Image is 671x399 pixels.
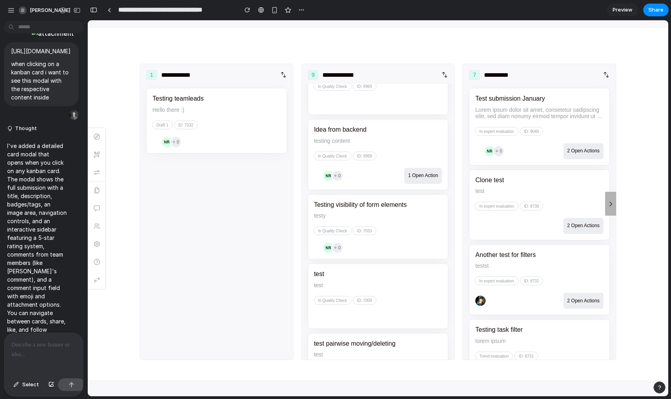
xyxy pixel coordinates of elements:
[15,4,83,17] button: [PERSON_NAME]
[11,47,71,55] p: [URL][DOMAIN_NAME]
[480,202,512,209] span: 2 Open Actions
[214,313,367,378] suggestion-card: test pairwise moving/deletingtestIn Quality CheckID: 7008+ 0
[224,51,227,58] span: 9
[607,4,638,16] a: Preview
[480,278,512,284] span: 2 Open Actions
[480,128,512,134] span: 2 Open Actions
[11,60,71,101] p: when clicking on a kanban card i want to see this modal with the respective content inside
[648,6,663,14] span: Share
[375,299,528,370] suggestion-card: Testing task filterlorem ipsumTrend evaluationID: 87311 Open Action
[52,68,205,133] suggestion-card: Testing teamleadsHello there :)Draft 1ID: 7032+ 0
[214,99,367,169] suggestion-card: Idea from backendtesting contentIn Quality CheckID: 9968+ 01 Open Action
[30,6,70,14] span: [PERSON_NAME]
[62,51,66,58] span: 1
[643,4,669,16] button: Share
[7,142,67,350] p: I've added a detailed card modal that opens when you click on any kanban card. The modal shows th...
[214,243,367,308] suggestion-card: testtestIn Quality CheckID: 7009
[385,51,388,58] span: 7
[375,149,528,220] suggestion-card: Clone testtestIn expert evaluationID: 87382 Open Actions
[613,6,632,14] span: Preview
[375,68,528,145] suggestion-card: Test submission JanuaryLorem ipsum dolor sit amet, consetetur sadipscing elitr, sed diam nonumy e...
[10,378,43,391] button: Select
[375,224,528,295] suggestion-card: Another test for filtersteststIn expert evaluationID: 87322 Open Actions
[320,152,350,159] span: 1 Open Action
[22,381,39,389] span: Select
[214,174,367,239] suggestion-card: Testing visibility of form elementstestyIn Quality CheckID: 7033+ 0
